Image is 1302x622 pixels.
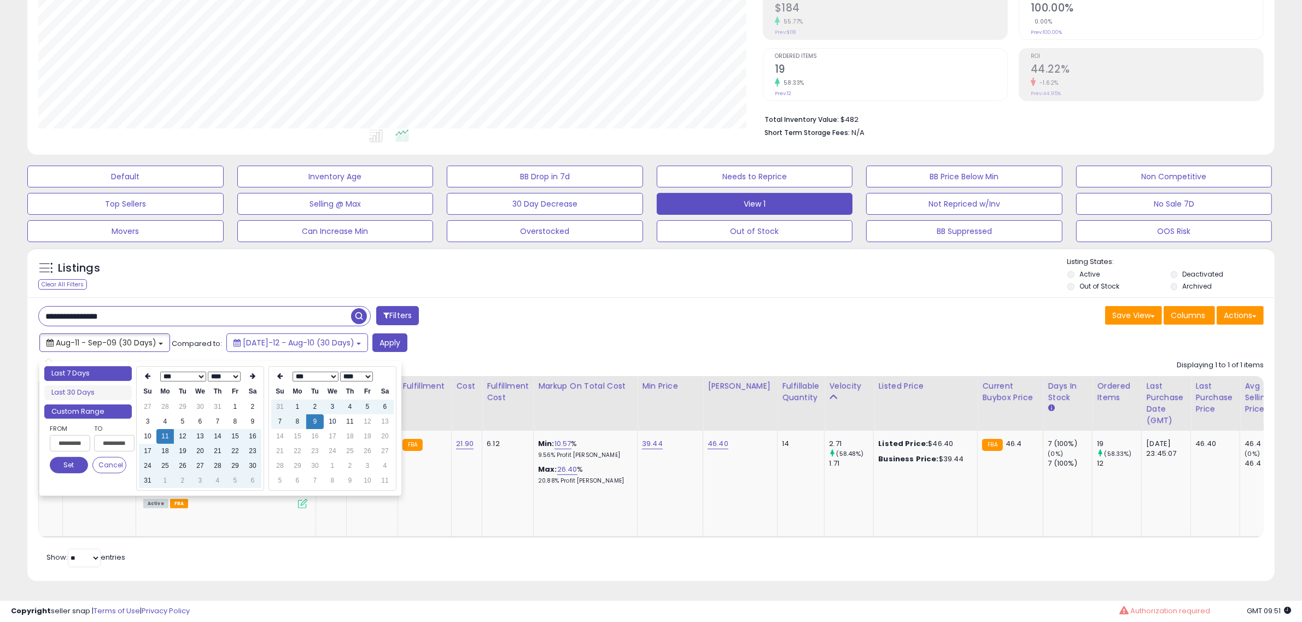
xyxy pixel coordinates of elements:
td: 28 [156,400,174,414]
td: 28 [271,459,289,473]
div: Last Purchase Date (GMT) [1146,380,1186,426]
button: Out of Stock [657,220,853,242]
div: $46.40 [878,439,969,449]
td: 8 [226,414,244,429]
div: $39.44 [878,454,969,464]
td: 9 [341,473,359,488]
small: 0.00% [1031,17,1053,26]
li: Last 7 Days [44,366,132,381]
td: 17 [324,429,341,444]
td: 1 [324,459,341,473]
a: Privacy Policy [142,606,190,616]
td: 26 [359,444,376,459]
th: We [324,384,341,399]
td: 13 [191,429,209,444]
h2: 100.00% [1031,2,1263,16]
td: 8 [289,414,306,429]
div: Fulfillable Quantity [782,380,820,403]
td: 4 [376,459,394,473]
td: 7 [209,414,226,429]
button: Movers [27,220,224,242]
td: 29 [226,459,244,473]
td: 9 [306,414,324,429]
td: 3 [324,400,341,414]
div: Cost [456,380,477,392]
td: 22 [289,444,306,459]
small: -1.62% [1036,79,1059,87]
div: seller snap | | [11,606,190,617]
td: 26 [174,459,191,473]
td: 5 [271,473,289,488]
td: 14 [271,429,289,444]
td: 31 [139,473,156,488]
small: (58.48%) [837,449,864,458]
th: Th [209,384,226,399]
div: Fulfillment [402,380,447,392]
div: 7 (100%) [1048,459,1092,468]
td: 29 [289,459,306,473]
small: Prev: 12 [775,90,791,97]
td: 23 [306,444,324,459]
td: 27 [191,459,209,473]
td: 4 [156,414,174,429]
div: ASIN: [143,439,307,507]
div: Clear All Filters [38,279,87,290]
th: The percentage added to the cost of goods (COGS) that forms the calculator for Min & Max prices. [534,376,638,431]
span: FBA [170,499,189,508]
button: BB Price Below Min [866,166,1062,187]
th: Mo [289,384,306,399]
li: Last 30 Days [44,385,132,400]
td: 7 [306,473,324,488]
th: Fr [226,384,244,399]
span: 2025-09-11 09:51 GMT [1247,606,1291,616]
button: Actions [1217,306,1264,325]
td: 4 [341,400,359,414]
div: Displaying 1 to 1 of 1 items [1177,360,1264,371]
button: 30 Day Decrease [447,193,643,215]
div: 19 [1097,439,1141,449]
td: 1 [156,473,174,488]
td: 29 [174,400,191,414]
div: Min Price [642,380,698,392]
td: 3 [139,414,156,429]
div: Days In Stock [1048,380,1088,403]
b: Total Inventory Value: [764,115,839,124]
button: BB Suppressed [866,220,1062,242]
p: Listing States: [1067,257,1275,267]
td: 10 [139,429,156,444]
span: All listings currently available for purchase on Amazon [143,499,168,508]
td: 3 [191,473,209,488]
div: Fulfillment Cost [487,380,529,403]
button: Can Increase Min [237,220,434,242]
td: 27 [139,400,156,414]
label: From [50,423,88,434]
button: Cancel [92,457,126,473]
td: 3 [359,459,376,473]
span: 46.4 [1006,438,1022,449]
th: We [191,384,209,399]
td: 19 [359,429,376,444]
button: Top Sellers [27,193,224,215]
b: Min: [538,438,554,449]
td: 11 [341,414,359,429]
span: Aug-11 - Sep-09 (30 Days) [56,337,156,348]
td: 20 [376,429,394,444]
td: 10 [324,414,341,429]
button: Default [27,166,224,187]
td: 2 [244,400,261,414]
button: Non Competitive [1076,166,1272,187]
small: (0%) [1048,449,1063,458]
label: Active [1079,269,1100,279]
span: Ordered Items [775,54,1007,60]
a: 39.44 [642,438,663,449]
td: 16 [244,429,261,444]
small: FBA [402,439,423,451]
span: [DATE]-12 - Aug-10 (30 Days) [243,337,354,348]
th: Sa [244,384,261,399]
button: Overstocked [447,220,643,242]
button: Save View [1105,306,1162,325]
a: 46.40 [708,438,728,449]
div: Avg Selling Price [1245,380,1285,415]
td: 2 [306,400,324,414]
p: 9.56% Profit [PERSON_NAME] [538,451,629,459]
